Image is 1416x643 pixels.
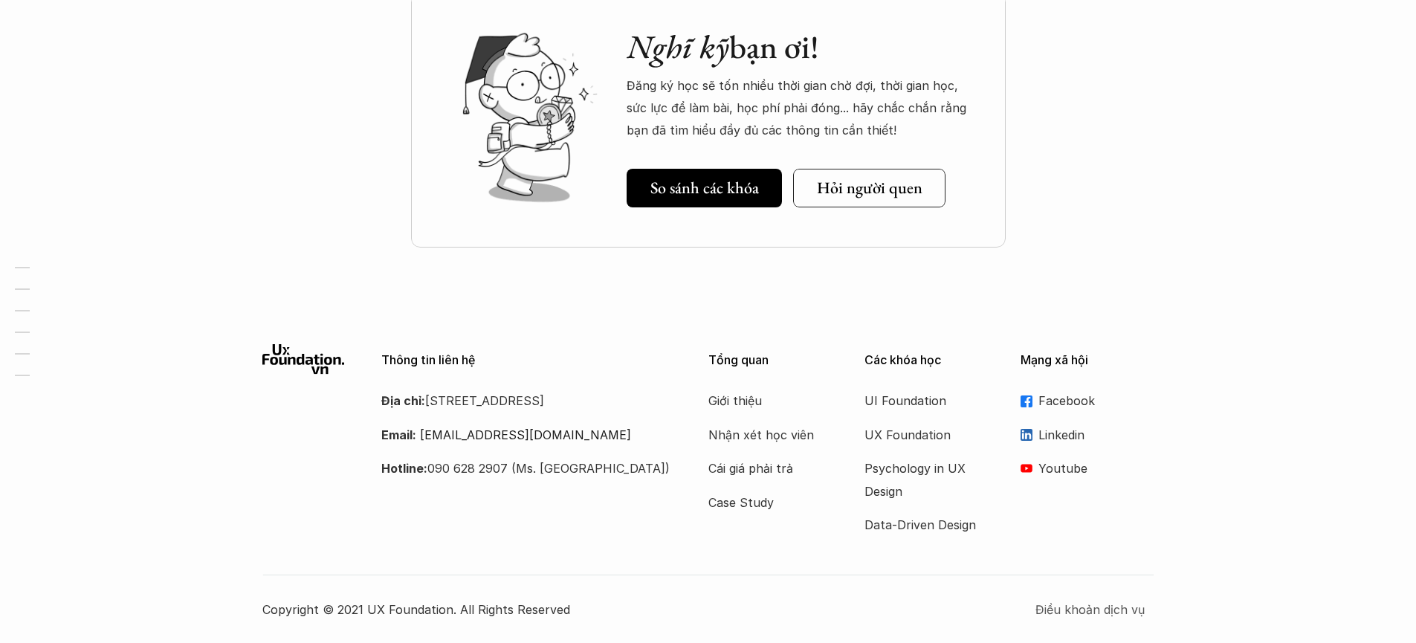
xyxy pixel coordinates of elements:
a: Cái giá phải trả [708,457,827,479]
p: Các khóa học [864,353,998,367]
p: Thông tin liên hệ [381,353,671,367]
a: [EMAIL_ADDRESS][DOMAIN_NAME] [420,427,631,442]
a: Giới thiệu [708,390,827,412]
p: [STREET_ADDRESS] [381,390,671,412]
a: Nhận xét học viên [708,424,827,446]
a: Facebook [1021,390,1154,412]
a: Linkedin [1021,424,1154,446]
h5: So sánh các khóa [650,178,759,198]
a: So sánh các khóa [627,169,782,207]
a: Điều khoản dịch vụ [1035,598,1154,621]
a: Data-Driven Design [864,514,983,536]
h2: bạn ơi! [627,28,976,67]
a: UI Foundation [864,390,983,412]
h5: Hỏi người quen [817,178,922,198]
p: Linkedin [1038,424,1154,446]
strong: Email: [381,427,416,442]
p: Facebook [1038,390,1154,412]
strong: Hotline: [381,461,427,476]
em: Nghĩ kỹ [627,25,729,68]
p: Mạng xã hội [1021,353,1154,367]
p: Copyright © 2021 UX Foundation. All Rights Reserved [262,598,1035,621]
strong: Địa chỉ: [381,393,425,408]
p: Tổng quan [708,353,842,367]
a: UX Foundation [864,424,983,446]
a: Case Study [708,491,827,514]
a: Youtube [1021,457,1154,479]
p: Youtube [1038,457,1154,479]
a: Hỏi người quen [793,169,945,207]
p: Đăng ký học sẽ tốn nhiều thời gian chờ đợi, thời gian học, sức lực để làm bài, học phí phải đóng.... [627,74,976,142]
a: Psychology in UX Design [864,457,983,503]
p: 090 628 2907 (Ms. [GEOGRAPHIC_DATA]) [381,457,671,479]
